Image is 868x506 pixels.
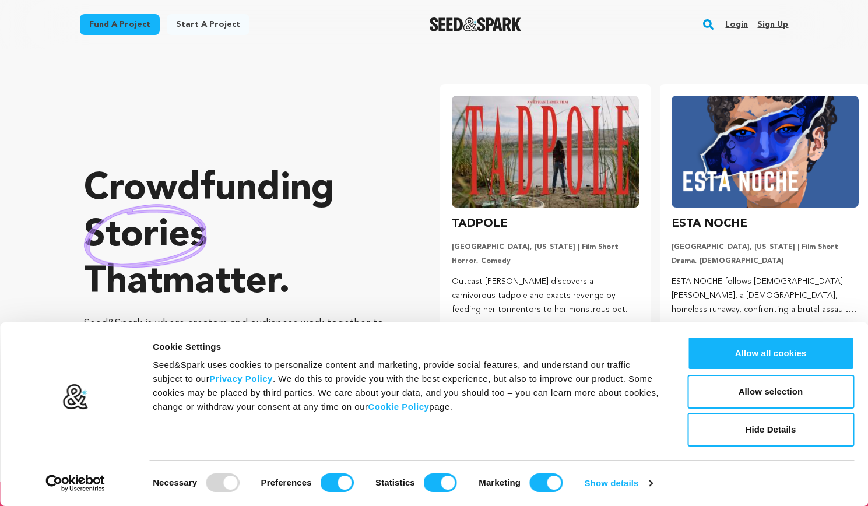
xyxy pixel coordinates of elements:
img: Seed&Spark Logo Dark Mode [430,17,521,31]
div: Seed&Spark uses cookies to personalize content and marketing, provide social features, and unders... [153,358,661,414]
h3: TADPOLE [452,215,508,233]
a: Show details [585,475,652,492]
span: matter [163,264,279,301]
strong: Statistics [375,477,415,487]
p: Horror, Comedy [452,256,639,266]
strong: Marketing [479,477,521,487]
div: Cookie Settings [153,340,661,354]
p: Outcast [PERSON_NAME] discovers a carnivorous tadpole and exacts revenge by feeding her tormentor... [452,275,639,317]
a: Sign up [757,15,788,34]
p: Seed&Spark is where creators and audiences work together to bring incredible new projects to life... [84,315,393,366]
img: ESTA NOCHE image [672,96,859,208]
a: Cookie Policy [368,402,429,412]
a: Login [725,15,748,34]
p: ESTA NOCHE follows [DEMOGRAPHIC_DATA] [PERSON_NAME], a [DEMOGRAPHIC_DATA], homeless runaway, conf... [672,275,859,317]
p: [GEOGRAPHIC_DATA], [US_STATE] | Film Short [452,243,639,252]
strong: Necessary [153,477,197,487]
p: [GEOGRAPHIC_DATA], [US_STATE] | Film Short [672,243,859,252]
p: Drama, [DEMOGRAPHIC_DATA] [672,256,859,266]
button: Allow selection [687,375,854,409]
img: TADPOLE image [452,96,639,208]
a: Privacy Policy [209,374,273,384]
img: hand sketched image [84,204,207,268]
h3: ESTA NOCHE [672,215,747,233]
button: Allow all cookies [687,336,854,370]
p: Crowdfunding that . [84,166,393,306]
a: Usercentrics Cookiebot - opens in a new window [24,475,126,492]
strong: Preferences [261,477,312,487]
img: logo [62,384,89,410]
a: Fund a project [80,14,160,35]
a: Start a project [167,14,249,35]
a: Seed&Spark Homepage [430,17,521,31]
button: Hide Details [687,413,854,447]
